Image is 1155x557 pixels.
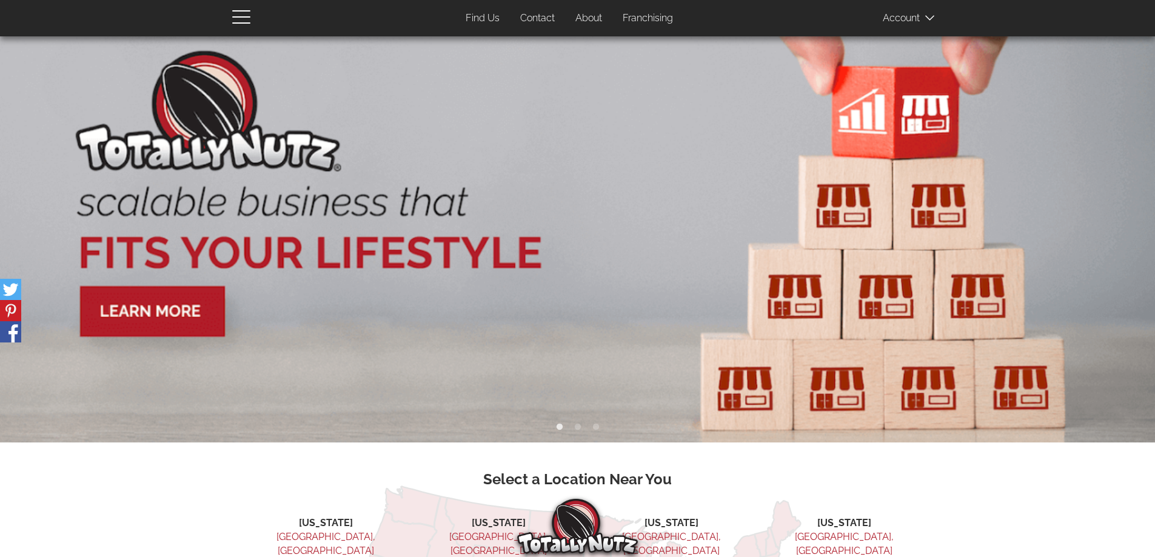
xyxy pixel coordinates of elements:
[276,531,375,556] a: [GEOGRAPHIC_DATA], [GEOGRAPHIC_DATA]
[601,516,742,530] li: [US_STATE]
[429,516,569,530] li: [US_STATE]
[774,516,914,530] li: [US_STATE]
[554,421,566,433] button: 1 of 3
[614,7,682,30] a: Franchising
[511,7,564,30] a: Contact
[566,7,611,30] a: About
[457,7,509,30] a: Find Us
[572,421,584,433] button: 2 of 3
[517,499,638,554] img: Totally Nutz Logo
[256,516,396,530] li: [US_STATE]
[449,531,548,556] a: [GEOGRAPHIC_DATA], [GEOGRAPHIC_DATA]
[622,531,721,556] a: [GEOGRAPHIC_DATA], [GEOGRAPHIC_DATA]
[241,472,914,487] h3: Select a Location Near You
[590,421,602,433] button: 3 of 3
[795,531,894,556] a: [GEOGRAPHIC_DATA], [GEOGRAPHIC_DATA]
